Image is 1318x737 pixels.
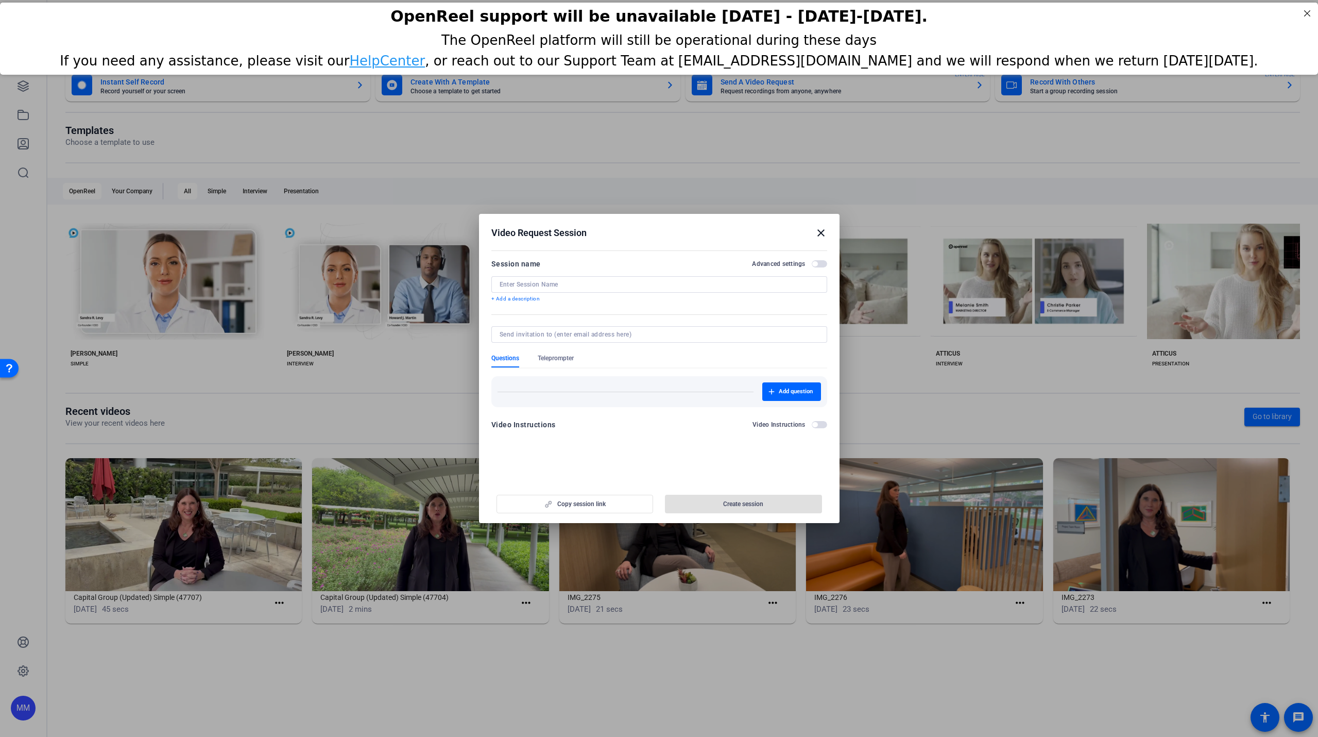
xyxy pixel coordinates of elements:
span: Add question [779,388,813,396]
p: + Add a description [491,295,827,303]
span: Teleprompter [538,354,574,362]
input: Enter Session Name [500,280,819,289]
h2: Advanced settings [752,260,805,268]
div: Close Step [1300,4,1314,18]
input: Send invitation to (enter email address here) [500,330,815,339]
h2: OpenReel support will be unavailable Thursday - Friday, October 16th-17th. [13,5,1305,23]
a: HelpCenter [349,51,425,66]
mat-icon: close [815,227,827,239]
h2: Video Instructions [752,421,806,429]
div: Session name [491,258,541,270]
span: The OpenReel platform will still be operational during these days [441,30,877,45]
button: Add question [762,382,821,401]
span: If you need any assistance, please visit our , or reach out to our Support Team at [EMAIL_ADDRESS... [60,51,1258,66]
div: Video Instructions [491,418,556,431]
div: Video Request Session [491,227,827,239]
span: Questions [491,354,519,362]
